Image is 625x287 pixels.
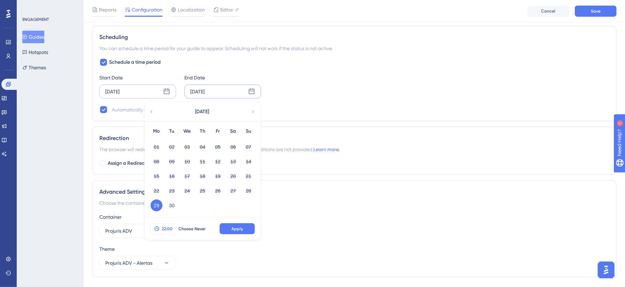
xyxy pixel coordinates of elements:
button: 29 [151,200,162,211]
button: [DATE] [167,105,237,119]
button: 27 [227,185,239,197]
span: Save [591,8,601,14]
button: Themes [22,61,46,74]
div: [DATE] [190,87,205,96]
span: Configuration [132,6,162,14]
button: 22 [151,185,162,197]
iframe: UserGuiding AI Assistant Launcher [596,259,617,280]
span: Choose Never [178,226,206,232]
button: 07 [243,141,254,153]
button: 30 [166,200,178,211]
span: [DATE] [195,108,209,116]
div: Theme [99,245,609,253]
button: 08 [151,156,162,168]
span: Apply [231,226,243,232]
button: 22:00 [150,223,176,234]
span: Localization [178,6,205,14]
button: 11 [197,156,208,168]
button: Save [575,6,617,17]
button: Guides [22,31,44,43]
button: 04 [197,141,208,153]
div: Choose the container and theme for the guide. [99,199,609,207]
button: 21 [243,170,254,182]
button: 17 [181,170,193,182]
button: 06 [227,141,239,153]
button: Projuris ADV - Alertas [99,256,176,270]
button: 20 [227,170,239,182]
span: Projuris ADV [105,227,132,235]
div: Container [99,213,609,221]
button: 09 [166,156,178,168]
button: 18 [197,170,208,182]
div: Sa [226,127,241,135]
span: The browser will redirect to the “Redirection URL” when the Targeting Conditions are not provided. [99,145,340,154]
button: 23 [166,185,178,197]
div: [DATE] [105,87,120,96]
span: Reports [99,6,116,14]
button: Cancel [527,6,569,17]
button: 13 [227,156,239,168]
button: 14 [243,156,254,168]
div: Fr [210,127,226,135]
span: Cancel [541,8,556,14]
span: Editor [220,6,233,14]
div: Tu [164,127,180,135]
div: Advanced Settings [99,188,609,196]
button: Choose Never [176,223,208,234]
div: Scheduling [99,33,609,41]
button: 01 [151,141,162,153]
span: 22:00 [162,226,173,232]
button: 28 [243,185,254,197]
button: 15 [151,170,162,182]
button: Hotspots [22,46,48,59]
button: 05 [212,141,224,153]
div: Su [241,127,256,135]
div: We [180,127,195,135]
div: Redirection [99,134,609,142]
span: Schedule a time period [109,58,161,67]
button: 26 [212,185,224,197]
button: Apply [220,223,255,234]
div: Start Date [99,73,176,82]
button: 03 [181,141,193,153]
button: 24 [181,185,193,197]
button: 25 [197,185,208,197]
span: Projuris ADV - Alertas [105,259,152,267]
button: 12 [212,156,224,168]
button: 10 [181,156,193,168]
div: End Date [184,73,261,82]
button: Projuris ADV [99,224,176,238]
button: 02 [166,141,178,153]
div: Mo [149,127,164,135]
button: 19 [212,170,224,182]
button: 16 [166,170,178,182]
span: Assign a Redirection URL [108,159,163,168]
div: 1 [48,3,51,9]
div: Th [195,127,210,135]
div: You can schedule a time period for your guide to appear. Scheduling will not work if the status i... [99,44,609,53]
span: Need Help? [16,2,44,10]
div: ENGAGEMENT [22,17,49,22]
div: Automatically set as “Inactive” when the scheduled period is over. [112,106,256,114]
a: Learn more. [313,147,340,152]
